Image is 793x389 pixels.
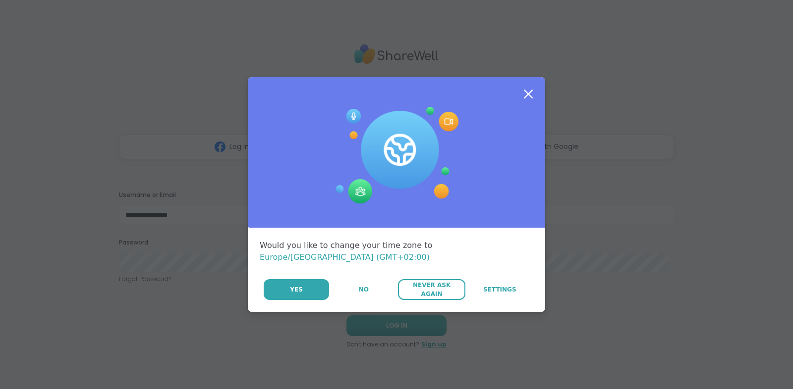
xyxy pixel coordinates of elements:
[359,285,369,294] span: No
[483,285,516,294] span: Settings
[260,240,533,263] div: Would you like to change your time zone to
[335,107,458,204] img: Session Experience
[290,285,303,294] span: Yes
[403,281,460,298] span: Never Ask Again
[398,279,465,300] button: Never Ask Again
[260,252,430,262] span: Europe/[GEOGRAPHIC_DATA] (GMT+02:00)
[466,279,533,300] a: Settings
[330,279,397,300] button: No
[264,279,329,300] button: Yes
